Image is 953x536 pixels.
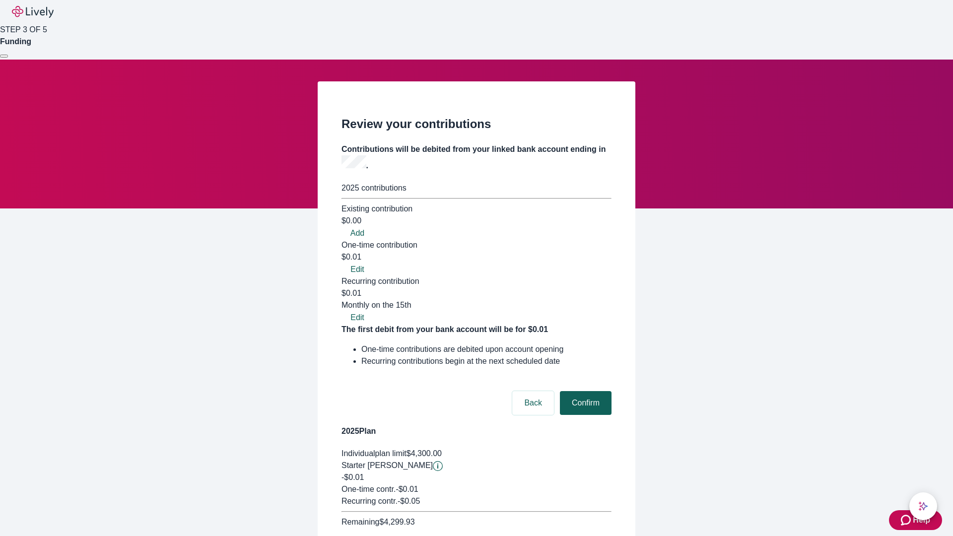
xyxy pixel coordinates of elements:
li: One-time contributions are debited upon account opening [361,343,612,355]
div: $0.01 [341,287,612,311]
span: - $0.01 [396,485,418,493]
div: Monthly on the 15th [341,299,612,311]
span: Help [913,514,930,526]
li: Recurring contributions begin at the next scheduled date [361,355,612,367]
button: Edit [341,264,373,275]
span: - $0.05 [398,497,420,505]
span: -$0.01 [341,473,364,481]
h2: Review your contributions [341,115,612,133]
span: Recurring contr. [341,497,398,505]
svg: Starter penny details [433,461,443,471]
div: Recurring contribution [341,275,612,287]
h4: Contributions will be debited from your linked bank account ending in . [341,143,612,172]
button: Zendesk support iconHelp [889,510,942,530]
div: $0.00 [341,215,612,227]
button: Edit [341,312,373,324]
svg: Lively AI Assistant [918,501,928,511]
h4: 2025 Plan [341,425,612,437]
button: Lively will contribute $0.01 to establish your account [433,461,443,471]
div: $0.01 [341,251,612,263]
button: Add [341,227,373,239]
button: Back [512,391,554,415]
img: Lively [12,6,54,18]
div: 2025 contributions [341,182,612,194]
div: Existing contribution [341,203,612,215]
strong: The first debit from your bank account will be for $0.01 [341,325,548,334]
span: Individual plan limit [341,449,407,458]
svg: Zendesk support icon [901,514,913,526]
span: Remaining [341,518,379,526]
span: $4,300.00 [407,449,442,458]
span: Starter [PERSON_NAME] [341,461,433,469]
div: One-time contribution [341,239,612,251]
span: $4,299.93 [379,518,414,526]
button: chat [909,492,937,520]
button: Confirm [560,391,612,415]
span: One-time contr. [341,485,396,493]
